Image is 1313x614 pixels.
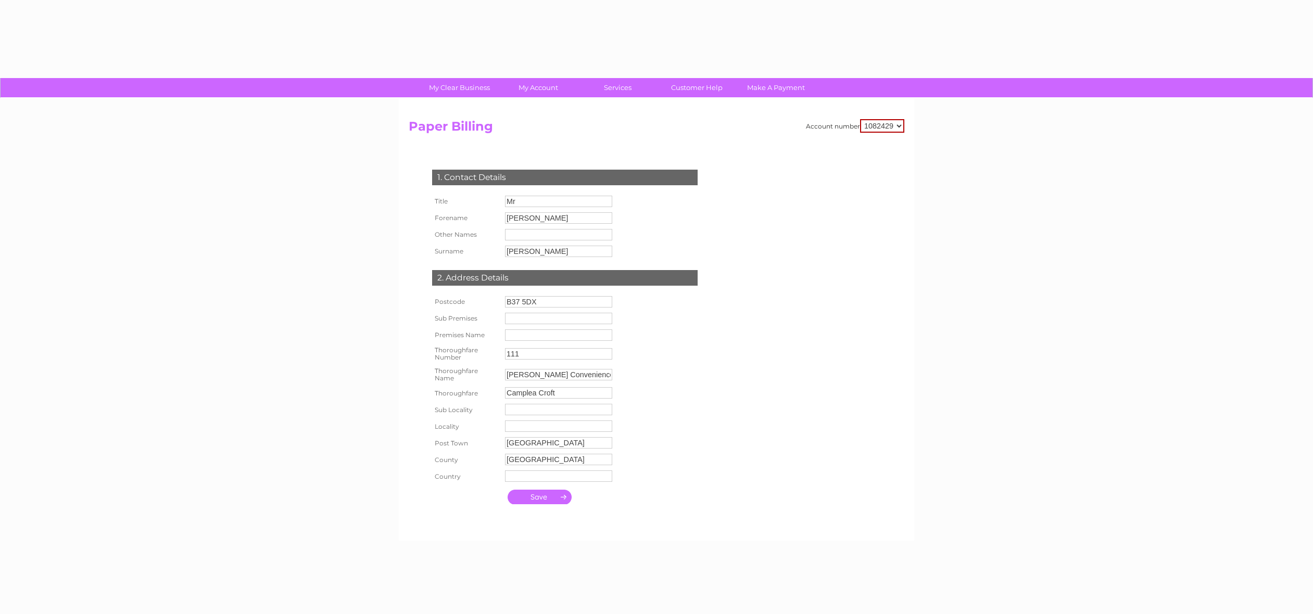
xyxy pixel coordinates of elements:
th: County [430,451,502,468]
a: Make A Payment [733,78,819,97]
th: Post Town [430,434,502,451]
a: Services [575,78,661,97]
th: Surname [430,243,502,260]
input: Submit [508,490,572,504]
th: Country [430,468,502,484]
th: Postcode [430,293,502,310]
th: Other Names [430,226,502,243]
a: Customer Help [654,78,740,97]
th: Thoroughfare Name [430,364,502,385]
div: 2. Address Details [432,270,698,286]
div: 1. Contact Details [432,170,698,185]
th: Thoroughfare [430,385,502,401]
h2: Paper Billing [409,119,904,139]
th: Thoroughfare Number [430,343,502,364]
th: Forename [430,210,502,226]
th: Sub Premises [430,310,502,327]
a: My Clear Business [416,78,502,97]
th: Locality [430,418,502,434]
th: Title [430,193,502,210]
th: Sub Locality [430,401,502,418]
a: My Account [496,78,582,97]
div: Account number [806,119,904,133]
th: Premises Name [430,327,502,343]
